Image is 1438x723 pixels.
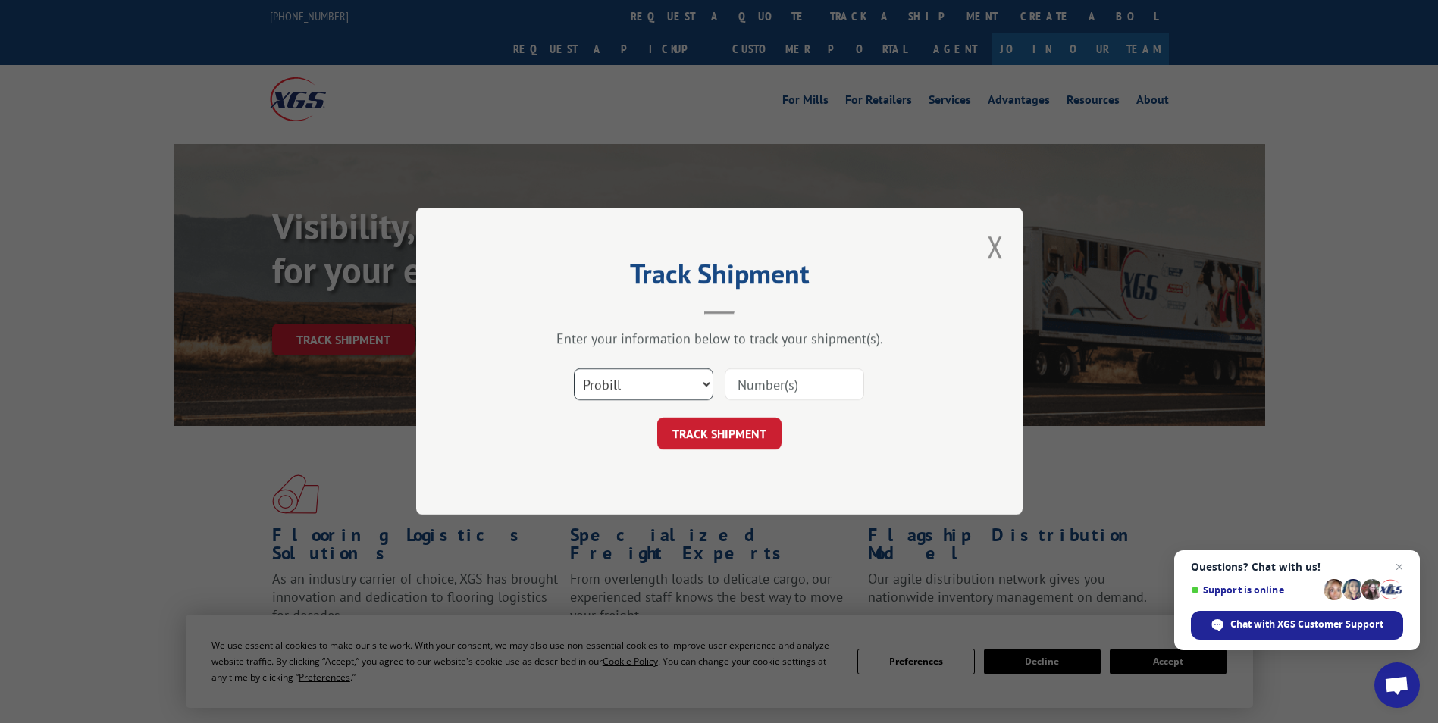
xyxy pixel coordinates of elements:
[725,369,864,401] input: Number(s)
[492,330,947,348] div: Enter your information below to track your shipment(s).
[987,227,1004,267] button: Close modal
[1230,618,1383,631] span: Chat with XGS Customer Support
[1191,584,1318,596] span: Support is online
[657,418,782,450] button: TRACK SHIPMENT
[1191,611,1403,640] div: Chat with XGS Customer Support
[1390,558,1408,576] span: Close chat
[492,263,947,292] h2: Track Shipment
[1191,561,1403,573] span: Questions? Chat with us!
[1374,662,1420,708] div: Open chat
